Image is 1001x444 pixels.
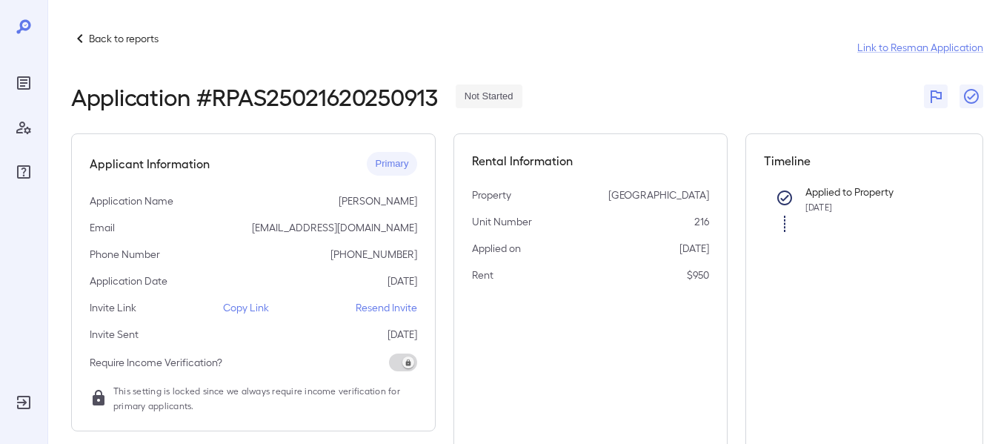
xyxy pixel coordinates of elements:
div: Log Out [12,391,36,414]
p: Resend Invite [356,300,417,315]
button: Close Report [960,85,983,108]
h5: Rental Information [472,152,708,170]
a: Link to Resman Application [857,40,983,55]
p: Applied to Property [805,185,941,199]
p: Back to reports [89,31,159,46]
span: Primary [367,157,418,171]
p: Property [472,188,511,202]
span: [DATE] [805,202,832,212]
p: Invite Link [90,300,136,315]
p: [GEOGRAPHIC_DATA] [608,188,709,202]
span: This setting is locked since we always require income verification for primary applicants. [113,383,417,413]
p: [DATE] [388,327,417,342]
p: Applied on [472,241,521,256]
p: Email [90,220,115,235]
p: Copy Link [223,300,269,315]
p: [PERSON_NAME] [339,193,417,208]
p: Unit Number [472,214,532,229]
p: $950 [687,268,709,282]
button: Flag Report [924,85,948,108]
h5: Applicant Information [90,155,210,173]
div: Reports [12,71,36,95]
div: Manage Users [12,116,36,139]
div: FAQ [12,160,36,184]
p: [DATE] [679,241,709,256]
p: Require Income Verification? [90,355,222,370]
p: [EMAIL_ADDRESS][DOMAIN_NAME] [252,220,417,235]
p: Application Name [90,193,173,208]
p: [DATE] [388,274,417,288]
p: Rent [472,268,493,282]
h5: Timeline [764,152,965,170]
p: Application Date [90,274,167,288]
p: Phone Number [90,247,160,262]
h2: Application # RPAS25021620250913 [71,83,438,110]
span: Not Started [456,90,522,104]
p: Invite Sent [90,327,139,342]
p: 216 [694,214,709,229]
p: [PHONE_NUMBER] [330,247,417,262]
